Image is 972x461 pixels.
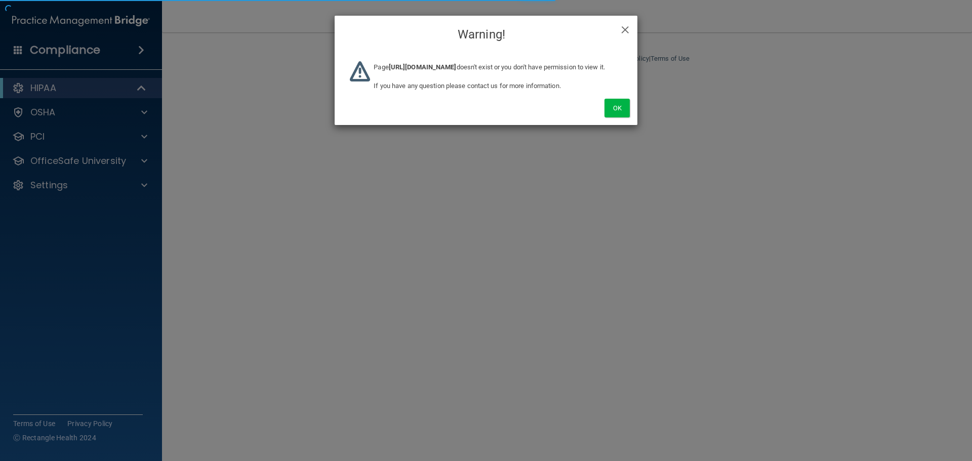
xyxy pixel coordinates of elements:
[389,63,457,71] b: [URL][DOMAIN_NAME]
[342,23,630,46] h4: Warning!
[621,18,630,38] span: ×
[350,61,370,81] img: warning-logo.669c17dd.png
[374,80,622,92] p: If you have any question please contact us for more information.
[604,99,630,117] button: Ok
[374,61,622,73] p: Page doesn't exist or you don't have permission to view it.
